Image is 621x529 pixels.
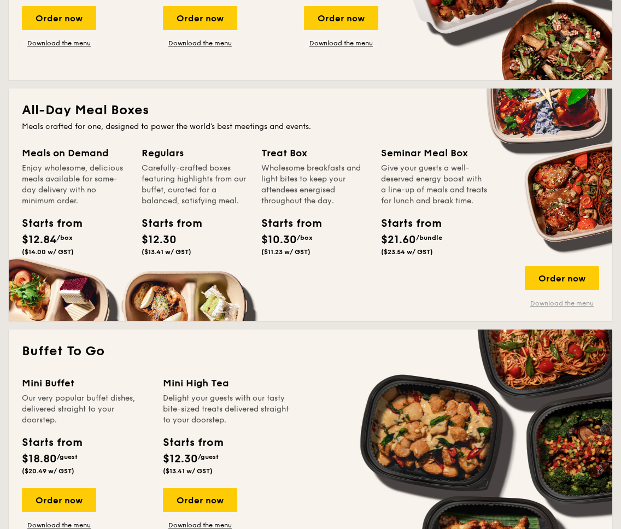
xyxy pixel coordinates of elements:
div: Mini High Tea [163,375,291,391]
a: Download the menu [304,39,378,48]
div: Starts from [142,215,191,232]
span: /box [57,234,73,242]
span: /box [297,234,313,242]
div: Order now [163,6,237,30]
a: Download the menu [525,299,599,308]
span: /guest [198,453,219,461]
h2: All-Day Meal Boxes [22,102,599,119]
span: $21.60 [381,233,416,246]
span: /bundle [416,234,442,242]
div: Starts from [163,434,222,451]
div: Starts from [261,215,310,232]
div: Seminar Meal Box [381,145,488,161]
span: $10.30 [261,233,297,246]
div: Our very popular buffet dishes, delivered straight to your doorstep. [22,393,150,426]
div: Order now [22,6,96,30]
span: /guest [57,453,78,461]
h2: Buffet To Go [22,343,599,360]
div: Wholesome breakfasts and light bites to keep your attendees energised throughout the day. [261,163,368,207]
div: Mini Buffet [22,375,150,391]
span: $12.30 [163,452,198,466]
span: ($20.49 w/ GST) [22,467,74,475]
div: Meals on Demand [22,145,128,161]
div: Starts from [381,215,430,232]
span: ($23.54 w/ GST) [381,248,433,256]
a: Download the menu [163,39,237,48]
div: Order now [163,488,237,512]
div: Regulars [142,145,248,161]
div: Meals crafted for one, designed to power the world's best meetings and events. [22,121,599,132]
span: ($11.23 w/ GST) [261,248,310,256]
span: ($14.00 w/ GST) [22,248,74,256]
span: ($13.41 w/ GST) [142,248,191,256]
div: Enjoy wholesome, delicious meals available for same-day delivery with no minimum order. [22,163,128,207]
div: Starts from [22,215,71,232]
div: Order now [525,266,599,290]
div: Treat Box [261,145,368,161]
div: Give your guests a well-deserved energy boost with a line-up of meals and treats for lunch and br... [381,163,488,207]
span: $18.80 [22,452,57,466]
span: $12.84 [22,233,57,246]
div: Delight your guests with our tasty bite-sized treats delivered straight to your doorstep. [163,393,291,426]
div: Carefully-crafted boxes featuring highlights from our buffet, curated for a balanced, satisfying ... [142,163,248,207]
span: ($13.41 w/ GST) [163,467,213,475]
div: Order now [22,488,96,512]
div: Starts from [22,434,81,451]
span: $12.30 [142,233,177,246]
div: Order now [304,6,378,30]
a: Download the menu [22,39,96,48]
